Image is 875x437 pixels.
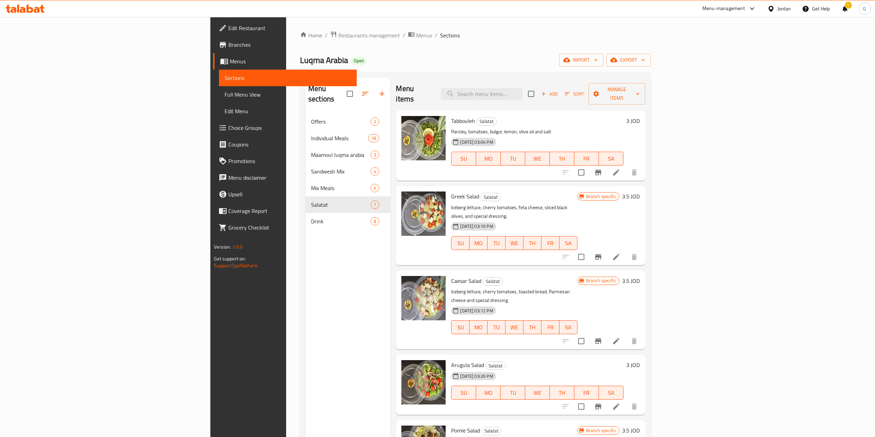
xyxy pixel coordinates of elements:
span: Tabbouleh [451,116,475,126]
button: TU [487,236,505,250]
h6: 3.5 JOD [622,426,640,435]
button: TU [501,386,525,400]
a: Promotions [213,153,356,169]
nav: Menu sections [306,110,390,232]
span: Open [351,58,367,64]
span: MO [479,388,498,398]
span: Mix Meals [311,184,371,192]
div: Offers2 [306,113,390,130]
span: MO [472,322,485,332]
div: Mix Meals6 [306,180,390,196]
div: Salatat7 [306,196,390,213]
div: items [371,217,379,225]
span: TH [553,154,572,164]
span: TU [490,322,503,332]
span: Individual Meals [311,134,368,142]
span: TU [503,388,522,398]
span: WE [508,238,521,248]
span: import [565,56,598,64]
span: Sections [440,31,460,39]
a: Edit menu item [612,337,620,345]
span: Restaurants management [338,31,400,39]
div: Individual Meals18 [306,130,390,146]
button: delete [626,249,642,265]
div: Salatat [476,117,497,126]
span: Select to update [574,399,589,414]
span: Menus [416,31,432,39]
button: Add [538,89,560,99]
span: Version: [214,242,231,251]
span: Select section [524,87,538,101]
span: TU [490,238,503,248]
p: Iceberg lettuce, cherry tomatoes, toasted bread, Parmesan cheese and special dressing [451,287,577,305]
span: TU [503,154,522,164]
span: 2 [371,118,379,125]
span: FR [544,322,557,332]
button: MO [470,236,487,250]
span: 1.0.0 [232,242,243,251]
button: TU [487,320,505,334]
img: Caesar Salad [401,276,446,320]
a: Grocery Checklist [213,219,356,236]
button: import [559,54,603,66]
a: Menus [408,31,432,40]
a: Branches [213,36,356,53]
button: TH [523,320,541,334]
button: FR [574,386,599,400]
span: Branch specific [583,427,619,434]
span: Select to update [574,334,589,348]
span: Caesar Salad [451,276,481,286]
div: Drink [311,217,371,225]
span: [DATE] 03:12 PM [457,307,496,314]
span: Sort items [560,89,589,99]
button: SA [599,152,623,166]
span: Promotions [228,157,351,165]
input: search [441,88,522,100]
span: Edit Restaurant [228,24,351,32]
span: 3 [371,152,379,158]
span: Upsell [228,190,351,198]
span: Branch specific [583,277,619,284]
button: export [606,54,651,66]
span: 4 [371,168,379,175]
span: SU [454,154,473,164]
a: Edit menu item [612,253,620,261]
span: SU [454,388,473,398]
button: delete [626,398,642,415]
button: Branch-specific-item [590,249,607,265]
span: Sections [225,74,351,82]
img: Arugula Salad [401,360,446,404]
div: Maamoul luqma arabia [311,151,371,159]
button: SU [451,320,470,334]
div: items [371,200,379,209]
div: Jordan [777,5,791,12]
span: Coverage Report [228,207,351,215]
button: WE [525,152,550,166]
span: SU [454,322,467,332]
a: Edit menu item [612,402,620,411]
span: Add item [538,89,560,99]
span: Edit Menu [225,107,351,115]
div: items [371,184,379,192]
a: Menus [213,53,356,70]
div: Salatat [485,362,506,370]
button: FR [541,236,559,250]
div: Sandwesh Mix4 [306,163,390,180]
span: Salatat [481,193,501,201]
a: Edit Menu [219,103,356,119]
span: Menus [230,57,351,65]
span: Coupons [228,140,351,149]
button: SU [451,236,470,250]
span: Greek Salad [451,191,479,202]
span: Choice Groups [228,124,351,132]
span: Select to update [574,165,589,180]
nav: breadcrumb [300,31,651,40]
span: Salatat [311,200,371,209]
button: FR [541,320,559,334]
span: [DATE] 03:10 PM [457,223,496,230]
button: SA [559,236,577,250]
span: FR [577,154,596,164]
span: SA [602,154,621,164]
span: Salatat [486,362,505,370]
